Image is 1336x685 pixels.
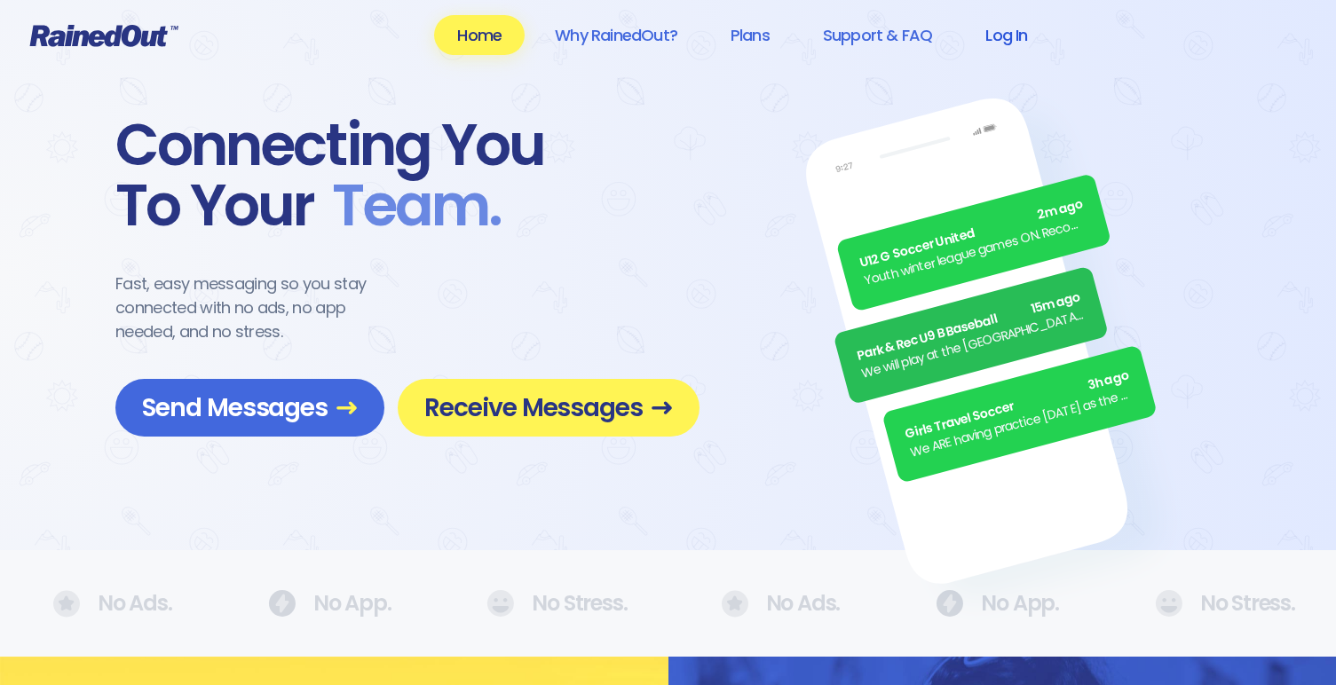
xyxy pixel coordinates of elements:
[1086,366,1131,396] span: 3h ago
[863,213,1091,291] div: Youth winter league games ON. Recommend running shoes/sneakers for players as option for footwear.
[722,590,830,618] div: No Ads.
[1155,590,1283,617] div: No Stress.
[859,305,1087,383] div: We will play at the [GEOGRAPHIC_DATA]. Wear white, be at the field by 5pm.
[115,379,384,437] a: Send Messages
[53,590,162,618] div: No Ads.
[268,590,380,617] div: No App.
[908,384,1136,462] div: We ARE having practice [DATE] as the sun is finally out.
[800,15,955,55] a: Support & FAQ
[904,366,1132,445] div: Girls Travel Soccer
[115,272,399,343] div: Fast, easy messaging so you stay connected with no ads, no app needed, and no stress.
[314,176,501,236] span: Team .
[936,590,1047,617] div: No App.
[708,15,793,55] a: Plans
[1036,195,1086,225] span: 2m ago
[53,590,80,618] img: No Ads.
[398,379,700,437] a: Receive Messages
[115,115,700,236] div: Connecting You To Your
[722,590,748,618] img: No Ads.
[424,392,673,423] span: Receive Messages
[268,590,296,617] img: No Ads.
[486,590,514,617] img: No Ads.
[434,15,525,55] a: Home
[855,287,1083,366] div: Park & Rec U9 B Baseball
[486,590,614,617] div: No Stress.
[936,590,963,617] img: No Ads.
[1029,287,1082,319] span: 15m ago
[142,392,358,423] span: Send Messages
[858,195,1086,273] div: U12 G Soccer United
[1155,590,1182,617] img: No Ads.
[532,15,700,55] a: Why RainedOut?
[962,15,1050,55] a: Log In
